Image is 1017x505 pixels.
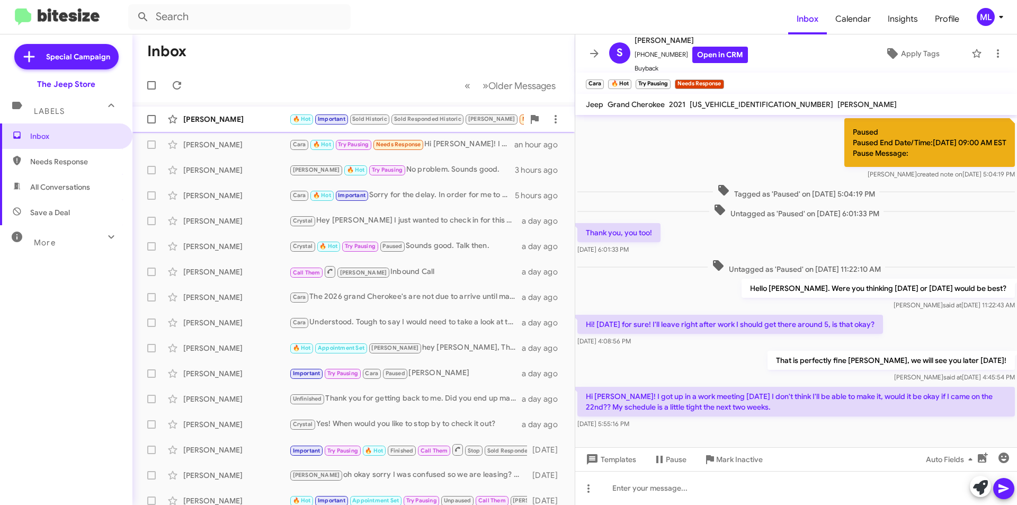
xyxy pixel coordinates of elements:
div: a day ago [522,394,566,404]
div: [DATE] [527,470,566,481]
div: Sounds good. Talk then. [289,240,522,252]
span: [DATE] 4:08:56 PM [577,337,631,345]
a: Calendar [827,4,879,34]
span: Grand Cherokee [608,100,665,109]
div: hey [PERSON_NAME], This is [PERSON_NAME] lefthand sales manager at the jeep store. Hope you are w... [289,342,522,354]
span: Auto Fields [926,450,977,469]
span: [PERSON_NAME] [635,34,748,47]
span: Appointment Set [352,497,399,504]
span: created note on [917,170,962,178]
button: Mark Inactive [695,450,771,469]
small: Try Pausing [636,79,671,89]
input: Search [128,4,351,30]
span: [PERSON_NAME] [513,497,560,504]
span: Unfinished [293,395,322,402]
small: Cara [586,79,604,89]
span: Untagged as 'Paused' on [DATE] 11:22:10 AM [708,259,885,274]
div: [PERSON_NAME] [183,139,289,150]
span: Try Pausing [345,243,376,250]
div: [PERSON_NAME] [183,165,289,175]
div: a day ago [522,419,566,430]
div: Sounds good. Thanks [289,443,527,456]
span: [PERSON_NAME] [293,166,340,173]
div: Inbound Call [289,265,522,278]
div: ML [977,8,995,26]
span: Sold Responded Historic [394,116,461,122]
span: 🔥 Hot [293,497,311,504]
span: Sold Responded Historic [487,447,555,454]
span: « [465,79,470,92]
span: Sold Historic [352,116,387,122]
span: Cara [293,192,306,199]
p: Hello [PERSON_NAME]. Were you thinking [DATE] or [DATE] would be best? [742,279,1015,298]
span: Important [318,116,345,122]
span: Try Pausing [372,166,403,173]
div: [DATE] [527,445,566,455]
span: Insights [879,4,926,34]
small: 🔥 Hot [608,79,631,89]
div: [PERSON_NAME] [289,367,522,379]
div: [PERSON_NAME] [183,267,289,277]
div: 5 hours ago [515,190,566,201]
p: Hi! [DATE] for sure! I'll leave right after work I should get there around 5, is that okay? [577,315,883,334]
span: S [617,45,623,61]
div: an hour ago [514,139,566,150]
div: I'm sorry I got stuck at work is it still possible to stop by [289,113,524,125]
a: Profile [926,4,968,34]
span: [PERSON_NAME] [340,269,387,276]
div: a day ago [522,267,566,277]
span: Older Messages [488,80,556,92]
span: Cara [293,294,306,300]
span: Buyback [635,63,748,74]
span: 2021 [669,100,685,109]
span: 🔥 Hot [347,166,365,173]
span: More [34,238,56,247]
span: Call Them [478,497,506,504]
span: Pause [666,450,686,469]
span: [PERSON_NAME] [DATE] 11:22:43 AM [894,301,1015,309]
div: [PERSON_NAME] [183,394,289,404]
span: Important [338,192,365,199]
button: Apply Tags [858,44,966,63]
span: Try Pausing [338,141,369,148]
div: Yes! When would you like to stop by to check it out? [289,418,522,430]
span: 🔥 Hot [313,141,331,148]
span: 🔥 Hot [319,243,337,250]
span: Try Pausing [327,447,358,454]
span: Inbox [30,131,120,141]
span: Crystal [293,421,313,428]
p: Paused Paused End Date/Time:[DATE] 09:00 AM EST Pause Message: [844,118,1015,167]
span: » [483,79,488,92]
div: a day ago [522,368,566,379]
span: Important [293,447,320,454]
div: a day ago [522,292,566,303]
span: Cara [293,141,306,148]
span: Needs Response [376,141,421,148]
span: [PERSON_NAME] [DATE] 4:45:54 PM [894,373,1015,381]
h1: Inbox [147,43,186,60]
span: Unpaused [444,497,471,504]
div: [PERSON_NAME] [183,114,289,125]
p: Thank you, you too! [577,223,661,242]
div: a day ago [522,317,566,328]
button: Auto Fields [917,450,985,469]
span: [DATE] 5:55:16 PM [577,420,629,428]
span: Mark Inactive [716,450,763,469]
span: 🔥 Hot [293,116,311,122]
div: Hi [PERSON_NAME]! I got up in a work meeting [DATE] I don't think I'll be able to make it, would ... [289,138,514,150]
span: [PERSON_NAME] [468,116,515,122]
div: 3 hours ago [515,165,566,175]
div: [PERSON_NAME] [183,419,289,430]
div: Thank you for getting back to me. Did you end up making a purchase elsewhere? [289,393,522,405]
a: Inbox [788,4,827,34]
div: [PERSON_NAME] [183,343,289,353]
span: [PERSON_NAME] [837,100,897,109]
a: Open in CRM [692,47,748,63]
span: [PHONE_NUMBER] [635,47,748,63]
span: Cara [365,370,378,377]
span: Stop [468,447,480,454]
button: Pause [645,450,695,469]
span: Special Campaign [46,51,110,62]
